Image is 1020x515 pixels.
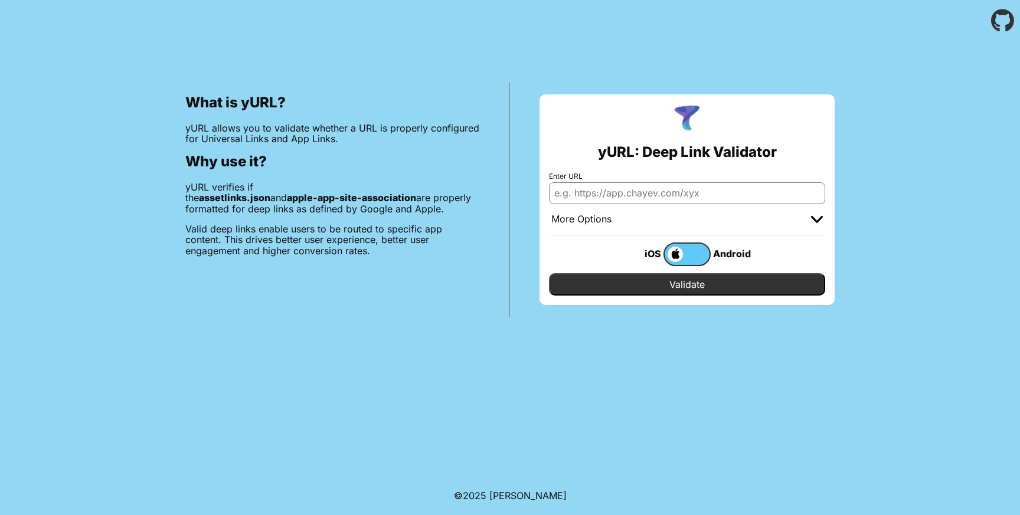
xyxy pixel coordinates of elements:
[672,104,702,135] img: yURL Logo
[711,246,758,261] div: Android
[489,490,567,501] a: Michael Ibragimchayev's Personal Site
[454,476,567,515] footer: ©
[199,192,270,204] b: assetlinks.json
[185,153,480,170] h2: Why use it?
[598,144,777,160] h2: yURL: Deep Link Validator
[185,123,480,145] p: yURL allows you to validate whether a URL is properly configured for Universal Links and App Links.
[287,192,416,204] b: apple-app-site-association
[549,172,825,181] label: Enter URL
[185,224,480,256] p: Valid deep links enable users to be routed to specific app content. This drives better user exper...
[185,94,480,111] h2: What is yURL?
[549,182,825,204] input: e.g. https://app.chayev.com/xyx
[551,214,612,225] div: More Options
[185,182,480,214] p: yURL verifies if the and are properly formatted for deep links as defined by Google and Apple.
[811,216,823,223] img: chevron
[463,490,486,501] span: 2025
[616,246,663,261] div: iOS
[549,273,825,296] input: Validate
